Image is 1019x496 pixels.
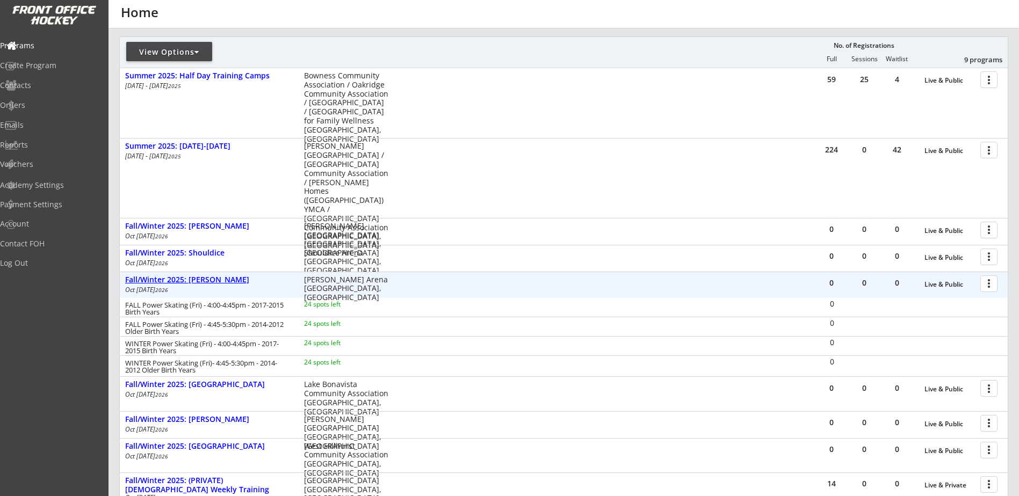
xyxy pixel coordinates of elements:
[304,415,388,451] div: [PERSON_NAME][GEOGRAPHIC_DATA] [GEOGRAPHIC_DATA], [GEOGRAPHIC_DATA]
[125,153,290,159] div: [DATE] - [DATE]
[304,142,388,250] div: [PERSON_NAME][GEOGRAPHIC_DATA] / [GEOGRAPHIC_DATA] Community Association / [PERSON_NAME] Homes ([...
[125,360,290,374] div: WINTER Power Skating (Fri)- 4:45-5:30pm - 2014-2012 Older Birth Years
[848,252,880,260] div: 0
[815,55,848,63] div: Full
[125,442,293,451] div: Fall/Winter 2025: [GEOGRAPHIC_DATA]
[924,385,975,393] div: Live & Public
[125,340,290,354] div: WINTER Power Skating (Fri) - 4:00-4:45pm - 2017-2015 Birth Years
[125,415,293,424] div: Fall/Winter 2025: [PERSON_NAME]
[155,259,168,267] em: 2026
[980,142,998,158] button: more_vert
[155,391,168,398] em: 2026
[125,222,293,231] div: Fall/Winter 2025: [PERSON_NAME]
[125,391,290,398] div: Oct [DATE]
[155,286,168,294] em: 2026
[168,82,181,90] em: 2025
[848,384,880,392] div: 0
[815,446,848,453] div: 0
[881,446,913,453] div: 0
[304,320,373,327] div: 24 spots left
[880,55,913,63] div: Waitlist
[304,380,388,416] div: Lake Bonavista Community Association [GEOGRAPHIC_DATA], [GEOGRAPHIC_DATA]
[125,380,293,389] div: Fall/Winter 2025: [GEOGRAPHIC_DATA]
[155,426,168,433] em: 2026
[815,146,848,154] div: 224
[881,279,913,287] div: 0
[848,279,880,287] div: 0
[155,453,168,460] em: 2026
[125,302,290,316] div: FALL Power Skating (Fri) - 4:00-4:45pm - 2017-2015 Birth Years
[816,319,848,327] div: 0
[924,254,975,261] div: Live & Public
[125,83,290,89] div: [DATE] - [DATE]
[815,384,848,392] div: 0
[816,358,848,366] div: 0
[125,249,293,258] div: Fall/Winter 2025: Shouldice
[304,222,388,258] div: [PERSON_NAME][GEOGRAPHIC_DATA] [GEOGRAPHIC_DATA], [GEOGRAPHIC_DATA]
[304,249,388,275] div: Shouldice Arena [GEOGRAPHIC_DATA], [GEOGRAPHIC_DATA]
[155,232,168,240] em: 2026
[125,260,290,266] div: Oct [DATE]
[816,300,848,308] div: 0
[980,415,998,432] button: more_vert
[125,287,290,293] div: Oct [DATE]
[980,476,998,493] button: more_vert
[848,146,880,154] div: 0
[125,321,290,335] div: FALL Power Skating (Fri) - 4:45-5:30pm - 2014-2012 Older Birth Years
[881,225,913,233] div: 0
[168,152,181,160] em: 2025
[881,384,913,392] div: 0
[881,252,913,260] div: 0
[125,275,293,285] div: Fall/Winter 2025: [PERSON_NAME]
[980,380,998,397] button: more_vert
[815,480,848,487] div: 14
[125,142,293,151] div: Summer 2025: [DATE]-[DATE]
[881,146,913,154] div: 42
[126,47,212,57] div: View Options
[848,480,880,487] div: 0
[125,71,293,81] div: Summer 2025: Half Day Training Camps
[924,420,975,428] div: Live & Public
[304,71,388,143] div: Bowness Community Association / Oakridge Community Association / [GEOGRAPHIC_DATA] / [GEOGRAPHIC_...
[980,71,998,88] button: more_vert
[924,77,975,84] div: Live & Public
[980,249,998,265] button: more_vert
[924,147,975,155] div: Live & Public
[848,76,880,83] div: 25
[848,446,880,453] div: 0
[815,419,848,426] div: 0
[881,419,913,426] div: 0
[304,301,373,308] div: 24 spots left
[980,275,998,292] button: more_vert
[924,227,975,235] div: Live & Public
[881,76,913,83] div: 4
[924,281,975,288] div: Live & Public
[881,480,913,487] div: 0
[980,442,998,458] button: more_vert
[125,426,290,433] div: Oct [DATE]
[304,359,373,366] div: 24 spots left
[815,279,848,287] div: 0
[815,225,848,233] div: 0
[304,442,388,478] div: West Hillhurst Community Association [GEOGRAPHIC_DATA], [GEOGRAPHIC_DATA]
[830,42,897,49] div: No. of Registrations
[816,339,848,346] div: 0
[946,55,1002,64] div: 9 programs
[924,482,975,489] div: Live & Private
[848,419,880,426] div: 0
[125,453,290,459] div: Oct [DATE]
[848,225,880,233] div: 0
[125,233,290,239] div: Oct [DATE]
[815,252,848,260] div: 0
[125,476,293,494] div: Fall/Winter 2025: (PRIVATE) [DEMOGRAPHIC_DATA] Weekly Training
[924,447,975,455] div: Live & Public
[980,222,998,238] button: more_vert
[304,340,373,346] div: 24 spots left
[815,76,848,83] div: 59
[848,55,880,63] div: Sessions
[304,275,388,302] div: [PERSON_NAME] Arena [GEOGRAPHIC_DATA], [GEOGRAPHIC_DATA]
